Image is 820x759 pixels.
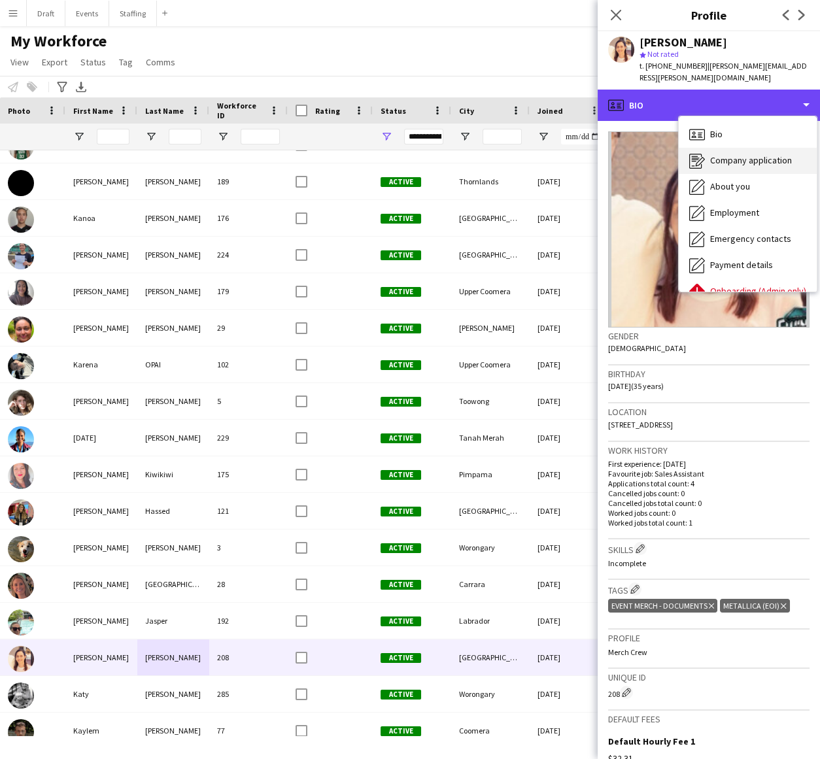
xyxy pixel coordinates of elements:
[530,200,608,236] div: [DATE]
[608,406,810,418] h3: Location
[679,174,817,200] div: About you
[209,237,288,273] div: 224
[10,56,29,68] span: View
[608,632,810,644] h3: Profile
[381,287,421,297] span: Active
[608,330,810,342] h3: Gender
[73,79,89,95] app-action-btn: Export XLSX
[8,280,34,306] img: Kara Roberts
[451,676,530,712] div: Worongary
[381,433,421,443] span: Active
[381,360,421,370] span: Active
[8,683,34,709] img: Katy Hyland
[137,639,209,675] div: [PERSON_NAME]
[608,445,810,456] h3: Work history
[137,530,209,565] div: [PERSON_NAME]
[640,37,727,48] div: [PERSON_NAME]
[54,79,70,95] app-action-btn: Advanced filters
[530,639,608,675] div: [DATE]
[137,346,209,382] div: OPAI
[73,106,113,116] span: First Name
[608,420,673,430] span: [STREET_ADDRESS]
[65,566,137,602] div: [PERSON_NAME]
[608,131,810,328] img: Crew avatar or photo
[97,129,129,144] input: First Name Filter Input
[65,310,137,346] div: [PERSON_NAME]
[145,131,157,143] button: Open Filter Menu
[137,163,209,199] div: [PERSON_NAME]
[647,49,679,59] span: Not rated
[608,735,695,747] h3: Default Hourly Fee 1
[451,237,530,273] div: [GEOGRAPHIC_DATA]
[608,686,810,699] div: 208
[8,719,34,745] img: Kaylem MARTIN
[8,207,34,233] img: Kanoa Esler
[65,346,137,382] div: Karena
[679,278,817,305] div: Onboarding (Admin only)
[8,426,34,452] img: Karma Dantzler
[538,106,563,116] span: Joined
[451,603,530,639] div: Labrador
[459,106,474,116] span: City
[608,671,810,683] h3: Unique ID
[608,469,810,479] p: Favourite job: Sales Assistant
[381,214,421,224] span: Active
[720,599,789,613] div: Metallica (EOI)
[608,713,810,725] h3: Default fees
[451,273,530,309] div: Upper Coomera
[530,603,608,639] div: [DATE]
[381,177,421,187] span: Active
[137,493,209,529] div: Hassed
[561,129,600,144] input: Joined Filter Input
[451,530,530,565] div: Worongary
[451,456,530,492] div: Pimpama
[209,530,288,565] div: 3
[8,106,30,116] span: Photo
[8,170,34,196] img: Kali Morales
[679,226,817,252] div: Emergency contacts
[137,310,209,346] div: [PERSON_NAME]
[65,530,137,565] div: [PERSON_NAME]
[608,558,810,568] p: Incomplete
[65,713,137,749] div: Kaylem
[451,639,530,675] div: [GEOGRAPHIC_DATA]
[451,200,530,236] div: [GEOGRAPHIC_DATA]
[137,420,209,456] div: [PERSON_NAME]
[451,420,530,456] div: Tanah Merah
[119,56,133,68] span: Tag
[459,131,471,143] button: Open Filter Menu
[381,580,421,590] span: Active
[451,163,530,199] div: Thornlands
[608,498,810,508] p: Cancelled jobs total count: 0
[608,368,810,380] h3: Birthday
[530,493,608,529] div: [DATE]
[381,653,421,663] span: Active
[608,459,810,469] p: First experience: [DATE]
[65,163,137,199] div: [PERSON_NAME]
[710,259,773,271] span: Payment details
[8,536,34,562] img: Kate James
[530,163,608,199] div: [DATE]
[530,456,608,492] div: [DATE]
[65,493,137,529] div: [PERSON_NAME]
[137,237,209,273] div: [PERSON_NAME]
[381,324,421,333] span: Active
[640,61,807,82] span: | [PERSON_NAME][EMAIL_ADDRESS][PERSON_NAME][DOMAIN_NAME]
[209,676,288,712] div: 285
[451,346,530,382] div: Upper Coomera
[65,273,137,309] div: [PERSON_NAME]
[10,31,107,51] span: My Workforce
[530,273,608,309] div: [DATE]
[8,499,34,526] img: Kate Hassed
[381,616,421,626] span: Active
[710,154,792,166] span: Company application
[209,383,288,419] div: 5
[5,54,34,71] a: View
[145,106,184,116] span: Last Name
[381,726,421,736] span: Active
[598,90,820,121] div: Bio
[65,420,137,456] div: [DATE]
[137,603,209,639] div: Jasper
[451,383,530,419] div: Toowong
[73,131,85,143] button: Open Filter Menu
